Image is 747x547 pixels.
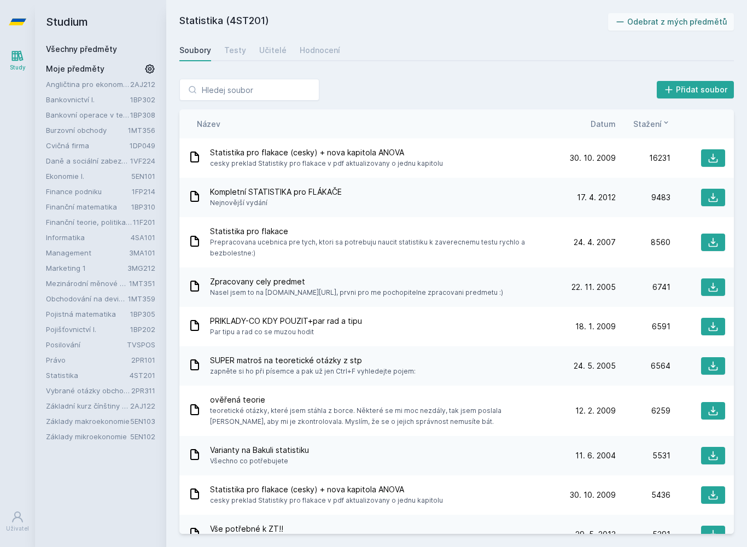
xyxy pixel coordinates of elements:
[633,118,662,130] span: Stažení
[46,140,130,151] a: Cvičná firma
[46,155,130,166] a: Daně a sociální zabezpečení
[633,118,670,130] button: Stažení
[129,279,155,288] a: 1MT351
[570,490,616,501] span: 30. 10. 2009
[179,39,211,61] a: Soubory
[130,156,155,165] a: 1VF224
[570,153,616,164] span: 30. 10. 2009
[616,321,670,332] div: 6591
[46,247,129,258] a: Management
[575,529,616,540] span: 29. 5. 2013
[616,405,670,416] div: 6259
[574,360,616,371] span: 24. 5. 2005
[210,405,557,427] span: teoretické otázky, které jsem stáhla z borce. Některé se mi moc nezdály, tak jsem poslala [PERSON...
[46,309,130,319] a: Pojistná matematika
[210,226,557,237] span: Statistika pro flakace
[616,529,670,540] div: 5391
[571,282,616,293] span: 22. 11. 2005
[133,218,155,226] a: 11F201
[130,432,155,441] a: 5EN102
[616,490,670,501] div: 5436
[46,431,130,442] a: Základy mikroekonomie
[130,417,155,426] a: 5EN103
[46,79,130,90] a: Angličtina pro ekonomická studia 2 (B2/C1)
[46,339,127,350] a: Posilování
[130,141,155,150] a: 1DP049
[224,45,246,56] div: Testy
[591,118,616,130] button: Datum
[128,294,155,303] a: 1MT359
[46,109,130,120] a: Bankovní operace v teorii a praxi
[46,370,130,381] a: Statistika
[616,450,670,461] div: 5531
[210,355,416,366] span: SUPER matroš na teoretické otázky z stp
[46,201,131,212] a: Finanční matematika
[46,94,130,105] a: Bankovnictví I.
[616,237,670,248] div: 8560
[131,233,155,242] a: 4SA101
[210,456,309,467] span: Všechno co potřebujete
[210,316,362,327] span: PRIKLADY-CO KDY POUZIT+par rad a tipu
[179,79,319,101] input: Hledej soubor
[130,310,155,318] a: 1BP305
[46,63,104,74] span: Moje předměty
[179,45,211,56] div: Soubory
[657,81,734,98] button: Přidat soubor
[210,445,309,456] span: Varianty na Bakuli statistiku
[132,187,155,196] a: 1FP214
[129,248,155,257] a: 3MA101
[130,110,155,119] a: 1BP308
[131,356,155,364] a: 2PR101
[608,13,734,31] button: Odebrat z mých předmětů
[46,416,130,427] a: Základy makroekonomie
[210,237,557,259] span: Prepracovana ucebnica pre tych, ktori sa potrebuju naucit statistiku k zaverecnemu testu rychlo a...
[577,192,616,203] span: 17. 4. 2012
[300,45,340,56] div: Hodnocení
[130,401,155,410] a: 2AJ122
[259,39,287,61] a: Učitelé
[128,126,155,135] a: 1MT356
[210,158,443,169] span: cesky preklad Statistiky pro flakace v pdf aktualizovany o jednu kapitolu
[46,171,131,182] a: Ekonomie I.
[46,278,129,289] a: Mezinárodní měnové a finanční instituce
[2,505,33,538] a: Uživatel
[46,125,128,136] a: Burzovní obchody
[210,523,384,534] span: Vše potřebné k ZT!!
[46,354,131,365] a: Právo
[224,39,246,61] a: Testy
[130,80,155,89] a: 2AJ212
[616,192,670,203] div: 9483
[210,187,342,197] span: Kompletní STATISTIKA pro FLÁKAČE
[210,484,443,495] span: Statistika pro flakace (cesky) + nova kapitola ANOVA
[131,386,155,395] a: 2PR311
[46,400,130,411] a: Základní kurz čínštiny B (A1)
[210,394,557,405] span: ověřená teorie
[210,197,342,208] span: Nejnovější vydání
[259,45,287,56] div: Učitelé
[616,153,670,164] div: 16231
[179,13,608,31] h2: Statistika (4ST201)
[210,276,503,287] span: Zpracovany cely predmet
[127,340,155,349] a: TVSPOS
[210,495,443,506] span: cesky preklad Statistiky pro flakace v pdf aktualizovany o jednu kapitolu
[6,525,29,533] div: Uživatel
[46,293,128,304] a: Obchodování na devizovém trhu
[46,324,130,335] a: Pojišťovnictví I.
[131,202,155,211] a: 1BP310
[616,360,670,371] div: 6564
[46,186,132,197] a: Finance podniku
[46,217,133,228] a: Finanční teorie, politika a instituce
[46,263,127,273] a: Marketing 1
[210,366,416,377] span: zapněte si ho při písemce a pak už jen Ctrl+F vyhledejte pojem:
[300,39,340,61] a: Hodnocení
[130,371,155,380] a: 4ST201
[10,63,26,72] div: Study
[210,327,362,337] span: Par tipu a rad co se muzou hodit
[575,321,616,332] span: 18. 1. 2009
[575,450,616,461] span: 11. 6. 2004
[197,118,220,130] button: Název
[127,264,155,272] a: 3MG212
[616,282,670,293] div: 6741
